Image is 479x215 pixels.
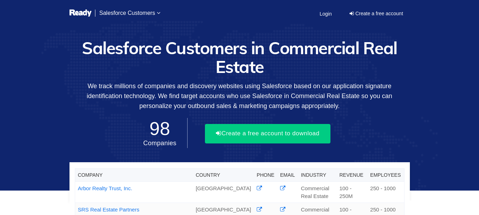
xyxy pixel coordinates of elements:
a: Arbor Realty Trust, Inc. [78,185,132,191]
th: Phone [254,169,277,182]
td: [GEOGRAPHIC_DATA] [193,182,254,203]
h1: Salesforce Customers in Commercial Real Estate [69,39,410,76]
span: Salesforce Customers [99,10,155,16]
span: Login [319,11,332,17]
th: Industry [298,169,337,182]
a: Create a free account [345,8,408,19]
td: Commercial Real Estate [298,182,337,203]
td: 250 - 1000 [367,182,404,203]
th: Country [193,169,254,182]
img: logo [69,9,92,18]
a: Login [315,5,336,23]
span: Companies [143,140,177,147]
th: Company [75,169,193,182]
p: We track millions of companies and discovery websites using Salesforce based on our application s... [69,81,410,111]
th: Employees [367,169,404,182]
td: 100 - 250M [336,182,367,203]
a: SRS Real Estate Partners [78,206,139,213]
a: Salesforce Customers [95,4,165,23]
th: Email [277,169,298,182]
button: Create a free account to download [205,124,330,143]
span: 98 [143,118,177,139]
th: Revenue [336,169,367,182]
